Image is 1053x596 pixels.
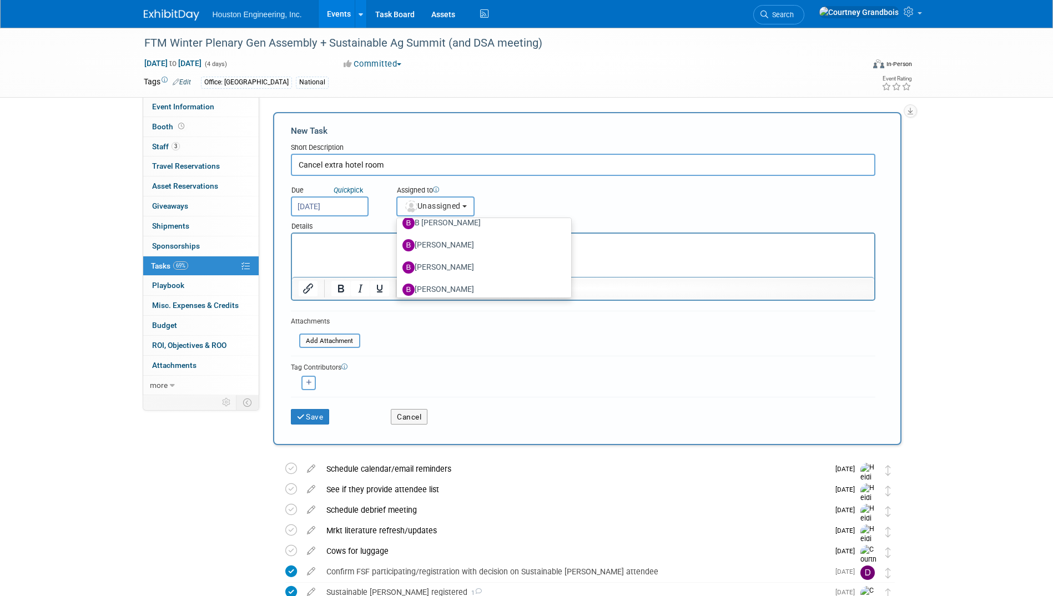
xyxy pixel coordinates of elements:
[331,281,350,296] button: Bold
[152,361,197,370] span: Attachments
[143,216,259,236] a: Shipments
[291,143,875,154] div: Short Description
[213,10,302,19] span: Houston Engineering, Inc.
[753,5,804,24] a: Search
[152,341,226,350] span: ROI, Objectives & ROO
[835,506,860,514] span: [DATE]
[176,122,187,130] span: Booth not reserved yet
[321,562,829,581] div: Confirm FSF participating/registration with decision on Sustainable [PERSON_NAME] attendee
[291,409,330,425] button: Save
[152,102,214,111] span: Event Information
[402,259,560,276] label: [PERSON_NAME]
[291,154,875,176] input: Name of task or a short description
[143,156,259,176] a: Travel Reservations
[151,261,188,270] span: Tasks
[152,221,189,230] span: Shipments
[152,142,180,151] span: Staff
[321,521,829,540] div: Mrkt literature refresh/updates
[291,125,875,137] div: New Task
[835,588,860,596] span: [DATE]
[172,142,180,150] span: 3
[173,261,188,270] span: 69%
[885,547,891,558] i: Move task
[321,459,829,478] div: Schedule calendar/email reminders
[885,527,891,537] i: Move task
[798,58,913,74] div: Event Format
[321,480,829,499] div: See if they provide attendee list
[291,185,380,196] div: Due
[292,234,874,277] iframe: Rich Text Area
[143,256,259,276] a: Tasks69%
[402,281,560,299] label: [PERSON_NAME]
[396,185,530,196] div: Assigned to
[150,381,168,390] span: more
[860,565,875,580] img: Drew Kessler
[835,547,860,555] span: [DATE]
[351,281,370,296] button: Italic
[143,356,259,375] a: Attachments
[143,117,259,137] a: Booth
[835,486,860,493] span: [DATE]
[860,524,877,564] img: Heidi Joarnt
[860,504,877,543] img: Heidi Joarnt
[143,296,259,315] a: Misc. Expenses & Credits
[886,60,912,68] div: In-Person
[301,567,321,577] a: edit
[301,464,321,474] a: edit
[860,463,877,502] img: Heidi Joarnt
[340,58,406,70] button: Committed
[835,465,860,473] span: [DATE]
[331,185,365,195] a: Quickpick
[835,527,860,534] span: [DATE]
[291,216,875,233] div: Details
[140,33,847,53] div: FTM Winter Plenary Gen Assembly + Sustainable Ag Summit (and DSA meeting)
[402,284,415,296] img: B.jpg
[404,201,461,210] span: Unassigned
[301,484,321,494] a: edit
[143,97,259,117] a: Event Information
[370,281,389,296] button: Underline
[204,60,227,68] span: (4 days)
[396,196,475,216] button: Unassigned
[321,542,829,560] div: Cows for luggage
[885,506,891,517] i: Move task
[152,281,184,290] span: Playbook
[152,321,177,330] span: Budget
[860,483,877,523] img: Heidi Joarnt
[143,137,259,156] a: Staff3
[144,9,199,21] img: ExhibitDay
[143,236,259,256] a: Sponsorships
[143,276,259,295] a: Playbook
[402,214,560,232] label: B [PERSON_NAME]
[885,486,891,496] i: Move task
[301,546,321,556] a: edit
[296,77,329,88] div: National
[860,545,877,594] img: Courtney Grandbois
[168,59,178,68] span: to
[152,301,239,310] span: Misc. Expenses & Credits
[143,196,259,216] a: Giveaways
[173,78,191,86] a: Edit
[299,281,318,296] button: Insert/edit link
[835,568,860,575] span: [DATE]
[152,161,220,170] span: Travel Reservations
[152,122,187,131] span: Booth
[819,6,899,18] img: Courtney Grandbois
[144,76,191,89] td: Tags
[334,186,350,194] i: Quick
[885,568,891,578] i: Move task
[217,395,236,410] td: Personalize Event Tab Strip
[291,317,360,326] div: Attachments
[236,395,259,410] td: Toggle Event Tabs
[301,505,321,515] a: edit
[143,336,259,355] a: ROI, Objectives & ROO
[881,76,911,82] div: Event Rating
[152,181,218,190] span: Asset Reservations
[391,409,427,425] button: Cancel
[402,261,415,274] img: B.jpg
[402,217,415,229] img: B.jpg
[152,241,200,250] span: Sponsorships
[143,316,259,335] a: Budget
[402,236,560,254] label: [PERSON_NAME]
